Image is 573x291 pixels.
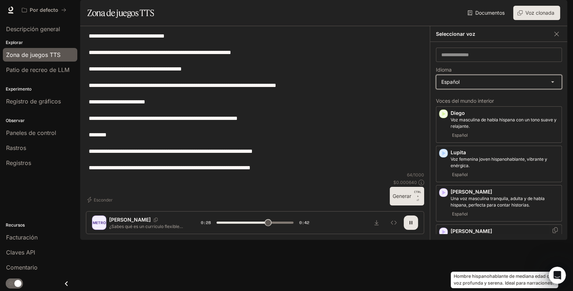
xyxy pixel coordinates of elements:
[393,193,411,199] font: Generar
[452,172,468,177] font: Español
[436,75,562,89] div: Español
[407,172,412,178] font: 64
[451,117,559,130] p: Voz masculina de habla hispana con un tono suave y relajante.
[451,117,557,129] font: Voz masculina de habla hispana con un tono suave y relajante.
[466,6,508,20] a: Documentos
[436,67,452,73] font: Idioma
[393,180,396,185] font: $
[201,219,211,226] span: 0:28
[19,3,69,17] button: Todos los espacios de trabajo
[94,197,113,203] font: Esconder
[87,8,154,18] font: Zona de juegos TTS
[396,180,417,185] font: 0.000640
[414,190,421,198] font: CTRL +
[451,156,559,169] p: Voz femenina joven hispanohablante, vibrante y enérgica.
[369,215,384,230] button: Descargar audio
[86,194,116,205] button: Esconder
[436,98,494,104] font: Voces del mundo interior
[452,132,468,138] font: Español
[475,10,505,16] font: Documentos
[412,172,414,178] font: /
[552,227,559,233] button: Copiar ID de voz
[441,79,460,85] font: Español
[451,149,466,155] font: Lupita
[525,10,554,16] font: Voz clonada
[549,267,566,284] iframe: Chat en vivo de Intercom
[299,219,309,225] font: 0:42
[387,215,401,230] button: Inspeccionar
[151,218,161,222] button: Copiar ID de voz
[93,220,106,225] font: METRO
[452,211,468,217] font: Español
[390,187,424,205] button: GenerarCTRL +⏎
[414,172,424,178] font: 1000
[451,189,492,195] font: [PERSON_NAME]
[451,195,559,208] p: Una voz masculina tranquila, adulta y de habla hispana, perfecta para contar historias.
[417,199,419,202] font: ⏎
[30,7,58,13] font: Por defecto
[451,196,545,208] font: Una voz masculina tranquila, adulta y de habla hispana, perfecta para contar historias.
[109,217,151,223] font: [PERSON_NAME]
[454,273,555,286] font: Hombre hispanohablante de mediana edad con voz profunda y serena. Ideal para narraciones.
[451,110,465,116] font: Diego
[513,6,560,20] button: Voz clonada
[451,156,547,168] font: Voz femenina joven hispanohablante, vibrante y enérgica.
[451,228,492,234] font: [PERSON_NAME]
